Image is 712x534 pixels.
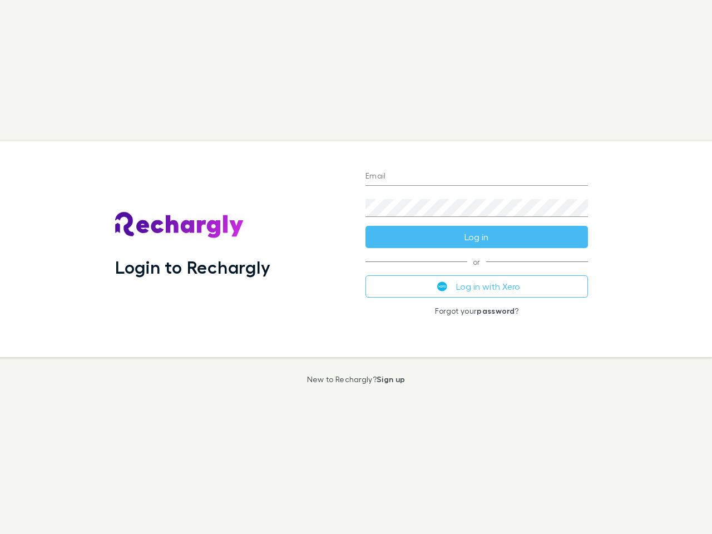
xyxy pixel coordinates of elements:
button: Log in with Xero [365,275,588,298]
img: Xero's logo [437,281,447,291]
a: Sign up [377,374,405,384]
a: password [477,306,515,315]
p: New to Rechargly? [307,375,406,384]
span: or [365,261,588,262]
p: Forgot your ? [365,306,588,315]
img: Rechargly's Logo [115,212,244,239]
h1: Login to Rechargly [115,256,270,278]
button: Log in [365,226,588,248]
